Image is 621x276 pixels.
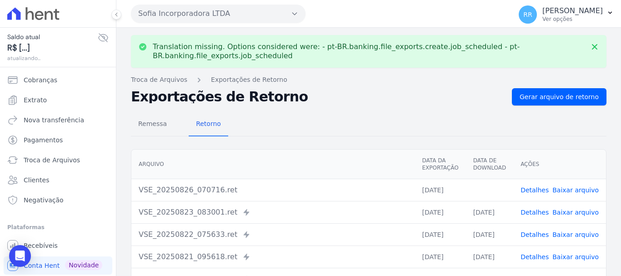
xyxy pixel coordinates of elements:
[466,223,513,246] td: [DATE]
[415,223,466,246] td: [DATE]
[24,196,64,205] span: Negativação
[415,179,466,201] td: [DATE]
[523,11,532,18] span: RR
[190,115,226,133] span: Retorno
[466,201,513,223] td: [DATE]
[131,75,187,85] a: Troca de Arquivos
[4,171,112,189] a: Clientes
[513,150,606,179] th: Ações
[24,156,80,165] span: Troca de Arquivos
[153,42,585,60] p: Translation missing. Options considered were: - pt-BR.banking.file_exports.create.job_scheduled -...
[139,251,407,262] div: VSE_20250821_095618.ret
[7,42,98,54] span: R$ [...]
[552,231,599,238] a: Baixar arquivo
[415,246,466,268] td: [DATE]
[24,176,49,185] span: Clientes
[7,222,109,233] div: Plataformas
[211,75,287,85] a: Exportações de Retorno
[542,15,603,23] p: Ver opções
[131,113,174,136] a: Remessa
[466,246,513,268] td: [DATE]
[4,191,112,209] a: Negativação
[24,95,47,105] span: Extrato
[4,236,112,255] a: Recebíveis
[415,150,466,179] th: Data da Exportação
[4,111,112,129] a: Nova transferência
[520,92,599,101] span: Gerar arquivo de retorno
[65,260,102,270] span: Novidade
[415,201,466,223] td: [DATE]
[552,253,599,261] a: Baixar arquivo
[9,245,31,267] div: Open Intercom Messenger
[24,261,60,270] span: Conta Hent
[139,185,407,196] div: VSE_20250826_070716.ret
[131,5,305,23] button: Sofia Incorporadora LTDA
[24,115,84,125] span: Nova transferência
[521,186,549,194] a: Detalhes
[131,75,606,85] nav: Breadcrumb
[7,32,98,42] span: Saldo atual
[521,231,549,238] a: Detalhes
[552,209,599,216] a: Baixar arquivo
[512,88,606,105] a: Gerar arquivo de retorno
[133,115,172,133] span: Remessa
[4,151,112,169] a: Troca de Arquivos
[24,241,58,250] span: Recebíveis
[521,253,549,261] a: Detalhes
[131,90,505,103] h2: Exportações de Retorno
[552,186,599,194] a: Baixar arquivo
[4,256,112,275] a: Conta Hent Novidade
[4,131,112,149] a: Pagamentos
[189,113,228,136] a: Retorno
[24,135,63,145] span: Pagamentos
[511,2,621,27] button: RR [PERSON_NAME] Ver opções
[466,150,513,179] th: Data de Download
[4,91,112,109] a: Extrato
[139,207,407,218] div: VSE_20250823_083001.ret
[139,229,407,240] div: VSE_20250822_075633.ret
[4,71,112,89] a: Cobranças
[131,150,415,179] th: Arquivo
[542,6,603,15] p: [PERSON_NAME]
[7,54,98,62] span: atualizando...
[24,75,57,85] span: Cobranças
[521,209,549,216] a: Detalhes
